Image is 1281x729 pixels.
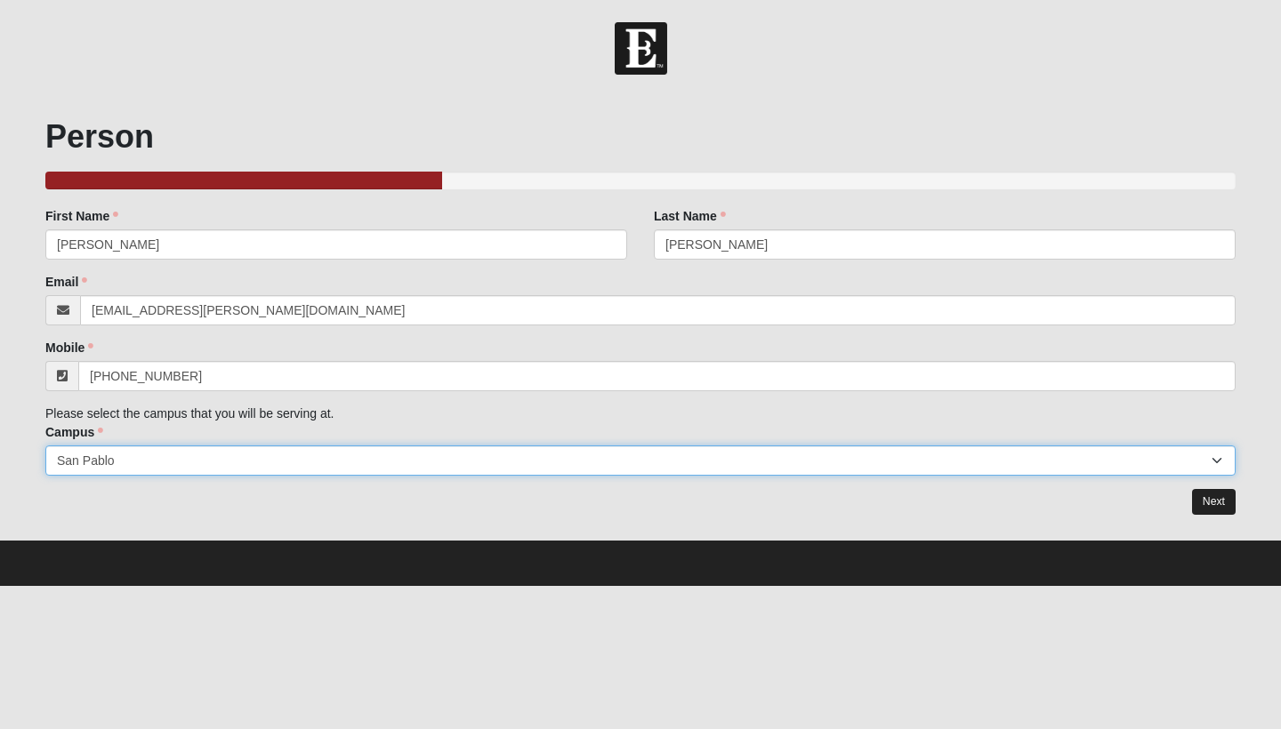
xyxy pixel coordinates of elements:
a: Next [1192,489,1236,515]
label: Email [45,273,87,291]
h1: Person [45,117,1236,156]
label: First Name [45,207,118,225]
label: Campus [45,423,103,441]
label: Last Name [654,207,726,225]
label: Mobile [45,339,93,356]
div: Please select the campus that you will be serving at. [45,207,1236,476]
img: Church of Eleven22 Logo [615,22,667,75]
